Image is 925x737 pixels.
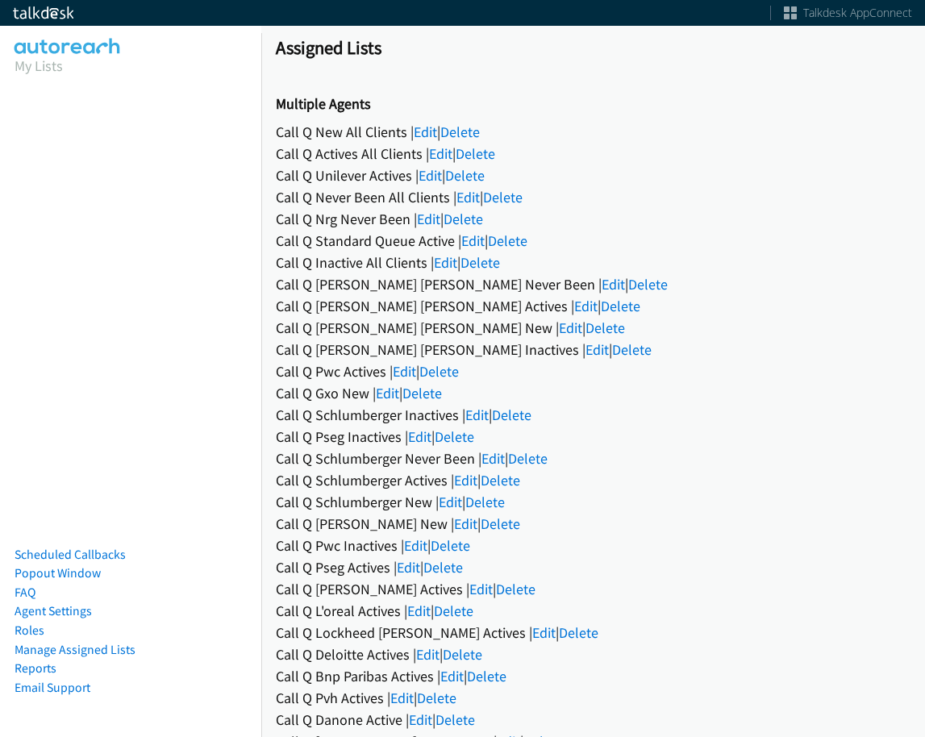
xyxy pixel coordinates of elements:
div: Call Q Pseg Inactives | | [276,426,910,448]
div: Call Q Schlumberger Never Been | | [276,448,910,469]
a: Edit [454,471,477,489]
a: Delete [435,427,474,446]
a: Delete [601,297,640,315]
a: Edit [440,667,464,685]
a: Edit [559,319,582,337]
a: Edit [465,406,489,424]
h2: Multiple Agents [276,95,910,114]
a: Delete [492,406,531,424]
a: Delete [465,493,505,511]
a: Agent Settings [15,603,92,618]
a: Edit [469,580,493,598]
a: Edit [481,449,505,468]
a: Edit [585,340,609,359]
div: Call Q Unilever Actives | | [276,164,910,186]
a: Edit [434,253,457,272]
a: Popout Window [15,565,101,581]
a: Edit [454,514,477,533]
a: Delete [508,449,548,468]
a: Edit [408,427,431,446]
div: Call Q [PERSON_NAME] [PERSON_NAME] Inactives | | [276,339,910,360]
div: Call Q Nrg Never Been | | [276,208,910,230]
div: Call Q Deloitte Actives | | [276,643,910,665]
a: Delete [585,319,625,337]
a: Delete [419,362,459,381]
a: Delete [488,231,527,250]
a: Edit [429,144,452,163]
div: Call Q [PERSON_NAME] [PERSON_NAME] Actives | | [276,295,910,317]
a: Delete [435,710,475,729]
div: Call Q [PERSON_NAME] Actives | | [276,578,910,600]
a: Reports [15,660,56,676]
div: Call Q Pvh Actives | | [276,687,910,709]
h1: Assigned Lists [276,36,910,59]
a: Edit [376,384,399,402]
a: Edit [404,536,427,555]
a: Delete [481,471,520,489]
a: FAQ [15,585,35,600]
a: Delete [456,144,495,163]
a: Delete [402,384,442,402]
div: Call Q Inactive All Clients | | [276,252,910,273]
a: Delete [431,536,470,555]
a: Delete [445,166,485,185]
a: Scheduled Callbacks [15,547,126,562]
div: Call Q Never Been All Clients | | [276,186,910,208]
a: My Lists [15,56,63,75]
a: Edit [419,166,442,185]
a: Edit [407,602,431,620]
div: Call Q L'oreal Actives | | [276,600,910,622]
a: Edit [390,689,414,707]
a: Edit [574,297,598,315]
a: Edit [461,231,485,250]
div: Call Q [PERSON_NAME] New | | [276,513,910,535]
div: Call Q Pseg Actives | | [276,556,910,578]
div: Call Q Pwc Actives | | [276,360,910,382]
a: Edit [456,188,480,206]
a: Delete [481,514,520,533]
a: Delete [444,210,483,228]
a: Edit [439,493,462,511]
a: Delete [496,580,535,598]
a: Edit [393,362,416,381]
a: Email Support [15,680,90,695]
div: Call Q Schlumberger Inactives | | [276,404,910,426]
div: Call Q Standard Queue Active | | [276,230,910,252]
a: Edit [602,275,625,294]
a: Edit [414,123,437,141]
a: Delete [443,645,482,664]
a: Delete [434,602,473,620]
a: Delete [628,275,668,294]
div: Call Q Bnp Paribas Actives | | [276,665,910,687]
div: Call Q Gxo New | | [276,382,910,404]
div: Call Q New All Clients | | [276,121,910,143]
div: Call Q Lockheed [PERSON_NAME] Actives | | [276,622,910,643]
a: Delete [612,340,652,359]
a: Delete [423,558,463,577]
a: Edit [409,710,432,729]
div: Call Q [PERSON_NAME] [PERSON_NAME] New | | [276,317,910,339]
a: Delete [417,689,456,707]
a: Talkdesk AppConnect [784,5,912,21]
a: Delete [460,253,500,272]
a: Edit [532,623,556,642]
a: Delete [467,667,506,685]
a: Delete [483,188,523,206]
div: Call Q [PERSON_NAME] [PERSON_NAME] Never Been | | [276,273,910,295]
a: Roles [15,622,44,638]
div: Call Q Actives All Clients | | [276,143,910,164]
a: Delete [559,623,598,642]
a: Edit [416,645,440,664]
div: Call Q Pwc Inactives | | [276,535,910,556]
a: Edit [397,558,420,577]
a: Edit [417,210,440,228]
a: Manage Assigned Lists [15,642,135,657]
a: Delete [440,123,480,141]
div: Call Q Schlumberger Actives | | [276,469,910,491]
div: Call Q Danone Active | | [276,709,910,731]
div: Call Q Schlumberger New | | [276,491,910,513]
